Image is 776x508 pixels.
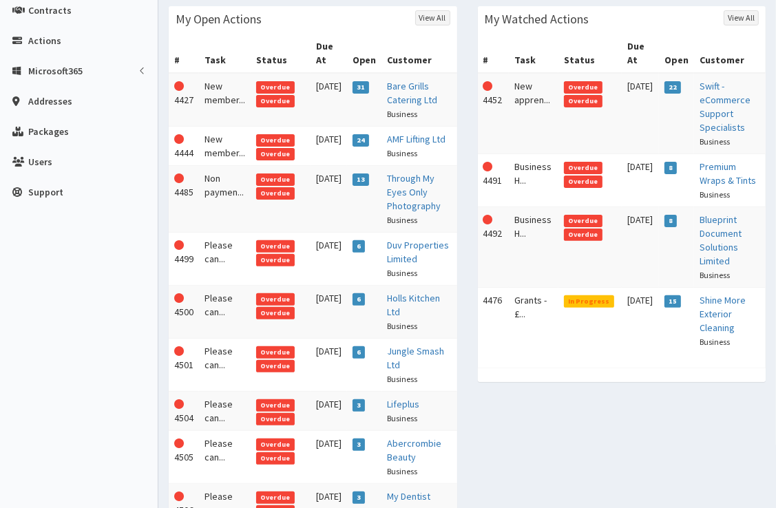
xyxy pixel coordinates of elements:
[388,345,445,371] a: Jungle Smash Ltd
[169,286,199,339] td: 4500
[311,127,347,166] td: [DATE]
[388,172,441,212] a: Through My Eyes Only Photography
[724,10,759,25] a: View All
[700,270,730,280] small: Business
[256,95,295,107] span: Overdue
[176,13,262,25] h3: My Open Actions
[353,134,370,147] span: 24
[174,173,184,183] i: This Action is overdue!
[256,413,295,425] span: Overdue
[509,154,558,207] td: Business H...
[256,438,295,451] span: Overdue
[311,339,347,392] td: [DATE]
[509,207,558,288] td: Business H...
[388,398,420,410] a: Lifeplus
[478,34,509,73] th: #
[28,186,63,198] span: Support
[169,339,199,392] td: 4501
[311,431,347,484] td: [DATE]
[700,189,730,200] small: Business
[483,215,493,224] i: This Action is overdue!
[353,293,366,306] span: 6
[199,73,251,127] td: New member...
[28,156,52,168] span: Users
[388,80,438,106] a: Bare Grills Catering Ltd
[256,240,295,253] span: Overdue
[564,295,614,308] span: In Progress
[700,80,751,134] a: Swift - eCommerce Support Specialists
[311,34,347,73] th: Due At
[251,34,311,73] th: Status
[353,240,366,253] span: 6
[694,34,766,73] th: Customer
[478,207,509,288] td: 4492
[700,160,756,187] a: Premium Wraps & Tints
[199,233,251,286] td: Please can...
[564,81,602,94] span: Overdue
[509,73,558,154] td: New appren...
[169,34,199,73] th: #
[256,399,295,412] span: Overdue
[256,307,295,319] span: Overdue
[256,81,295,94] span: Overdue
[659,34,694,73] th: Open
[478,73,509,154] td: 4452
[311,286,347,339] td: [DATE]
[199,286,251,339] td: Please can...
[509,34,558,73] th: Task
[28,65,83,77] span: Microsoft365
[478,288,509,354] td: 4476
[169,73,199,127] td: 4427
[311,392,347,431] td: [DATE]
[478,154,509,207] td: 4491
[664,162,678,174] span: 8
[564,162,602,174] span: Overdue
[311,166,347,233] td: [DATE]
[256,360,295,372] span: Overdue
[199,166,251,233] td: Non paymen...
[347,34,382,73] th: Open
[174,438,184,448] i: This Action is overdue!
[353,173,370,186] span: 13
[700,213,742,267] a: Blueprint Document Solutions Limited
[311,73,347,127] td: [DATE]
[664,81,682,94] span: 22
[388,437,442,463] a: Abercrombie Beauty
[388,268,418,278] small: Business
[564,95,602,107] span: Overdue
[509,288,558,354] td: Grants - £...
[388,239,450,265] a: Duv Properties Limited
[353,346,366,359] span: 6
[664,295,682,308] span: 15
[382,34,460,73] th: Customer
[388,321,418,331] small: Business
[199,339,251,392] td: Please can...
[199,392,251,431] td: Please can...
[199,127,251,166] td: New member...
[485,13,589,25] h3: My Watched Actions
[700,136,730,147] small: Business
[388,133,446,145] a: AMF Lifting Ltd
[174,81,184,91] i: This Action is overdue!
[353,81,370,94] span: 31
[174,491,184,501] i: This Action is overdue!
[700,337,730,347] small: Business
[415,10,450,25] a: View All
[256,148,295,160] span: Overdue
[28,95,72,107] span: Addresses
[564,229,602,241] span: Overdue
[558,34,622,73] th: Status
[311,233,347,286] td: [DATE]
[28,125,69,138] span: Packages
[256,254,295,266] span: Overdue
[174,346,184,356] i: This Action is overdue!
[353,399,366,412] span: 3
[700,294,746,334] a: Shine More Exterior Cleaning
[169,392,199,431] td: 4504
[169,431,199,484] td: 4505
[174,293,184,303] i: This Action is overdue!
[174,134,184,144] i: This Action is overdue!
[622,34,659,73] th: Due At
[483,162,493,171] i: This Action is overdue!
[169,233,199,286] td: 4499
